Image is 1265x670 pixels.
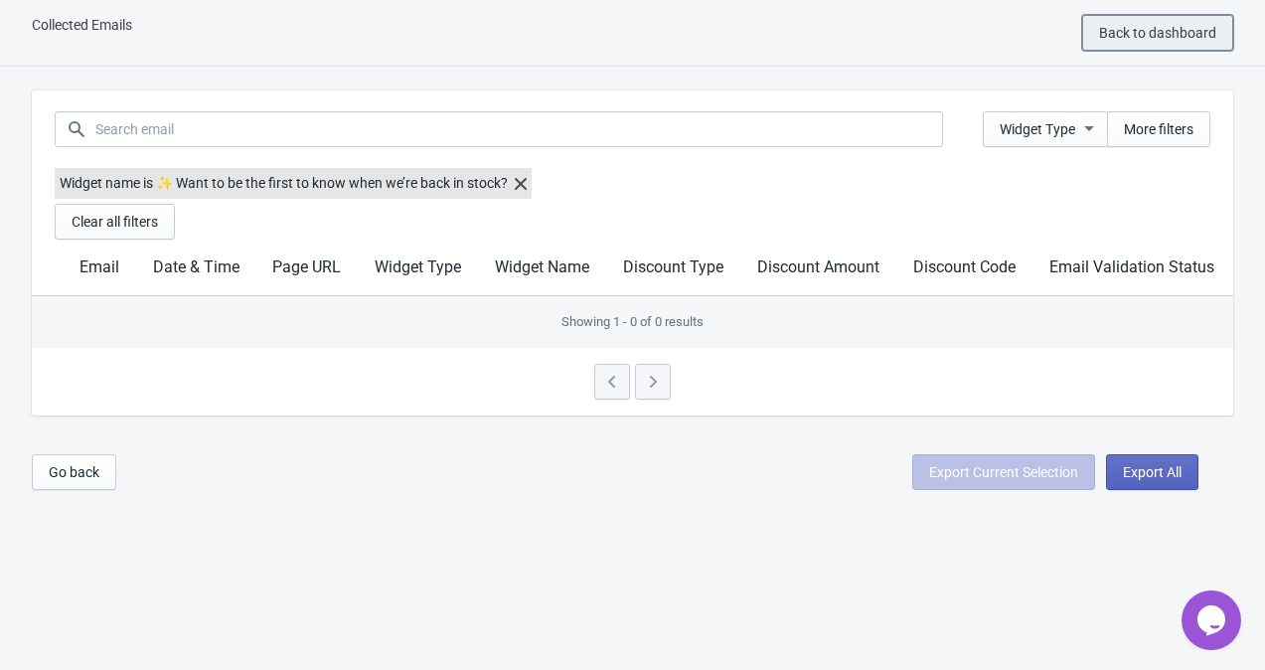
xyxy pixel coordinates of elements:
[1082,15,1233,51] button: Back to dashboard
[897,240,1033,296] th: Discount Code
[1123,464,1182,480] span: Export All
[607,240,741,296] th: Discount Type
[741,240,897,296] th: Discount Amount
[1124,121,1193,137] span: More filters
[32,296,1233,348] div: Showing 1 - 0 of 0 results
[256,240,359,296] th: Page URL
[55,168,532,199] label: Widget name is ✨ Want to be the first to know when we’re back in stock?
[1000,121,1075,137] span: Widget Type
[479,240,607,296] th: Widget Name
[1182,590,1245,650] iframe: chat widget
[1099,25,1216,41] span: Back to dashboard
[32,454,116,490] button: Go back
[49,464,99,480] span: Go back
[983,111,1108,147] button: Widget Type
[94,111,943,147] input: Search email
[1033,240,1233,296] th: Email Validation Status
[64,240,136,296] th: Email
[137,240,257,296] th: Date & Time
[1107,111,1210,147] button: More filters
[55,204,175,240] button: Clear all filters
[359,240,479,296] th: Widget Type
[72,214,158,230] span: Clear all filters
[1106,454,1198,490] button: Export All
